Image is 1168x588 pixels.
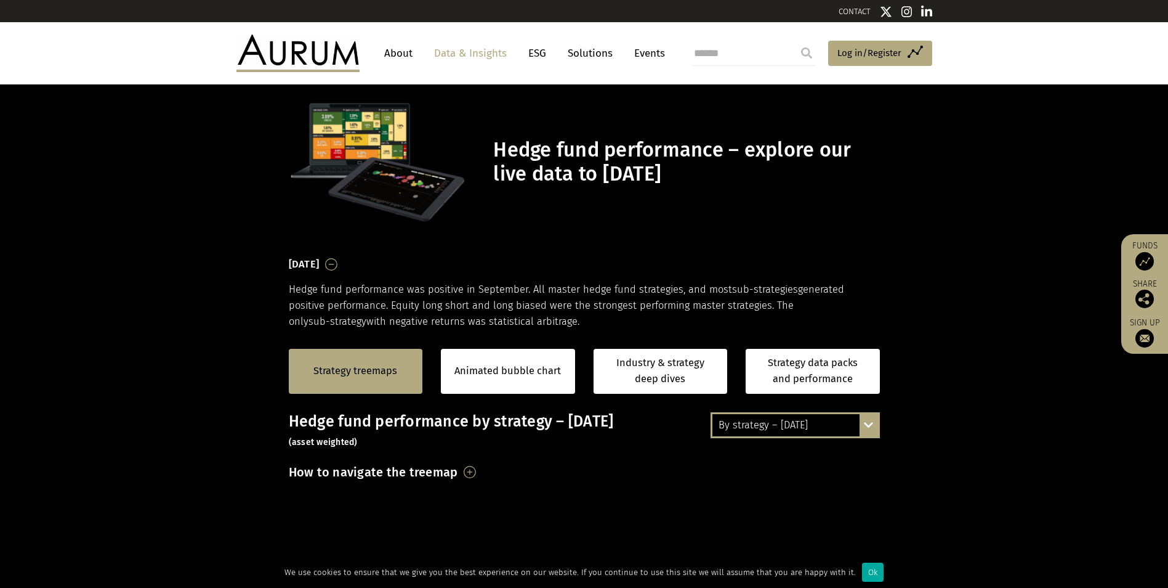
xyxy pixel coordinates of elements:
[1135,329,1154,348] img: Sign up to our newsletter
[594,349,728,394] a: Industry & strategy deep dives
[1127,280,1162,308] div: Share
[1127,240,1162,271] a: Funds
[794,41,819,65] input: Submit
[289,282,880,330] p: Hedge fund performance was positive in September. All master hedge fund strategies, and most gene...
[454,363,561,379] a: Animated bubble chart
[562,42,619,65] a: Solutions
[1135,252,1154,271] img: Access Funds
[1127,317,1162,348] a: Sign up
[837,46,901,60] span: Log in/Register
[493,138,876,186] h1: Hedge fund performance – explore our live data to [DATE]
[289,255,320,274] h3: [DATE]
[880,6,892,18] img: Twitter icon
[628,42,665,65] a: Events
[236,35,360,71] img: Aurum
[289,462,458,483] h3: How to navigate the treemap
[378,42,419,65] a: About
[921,6,932,18] img: Linkedin icon
[862,563,884,582] div: Ok
[901,6,912,18] img: Instagram icon
[1135,290,1154,308] img: Share this post
[712,414,878,436] div: By strategy – [DATE]
[839,7,871,16] a: CONTACT
[428,42,513,65] a: Data & Insights
[746,349,880,394] a: Strategy data packs and performance
[828,41,932,67] a: Log in/Register
[289,412,880,449] h3: Hedge fund performance by strategy – [DATE]
[522,42,552,65] a: ESG
[289,437,358,447] small: (asset weighted)
[313,363,397,379] a: Strategy treemaps
[308,316,366,327] span: sub-strategy
[732,284,798,295] span: sub-strategies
